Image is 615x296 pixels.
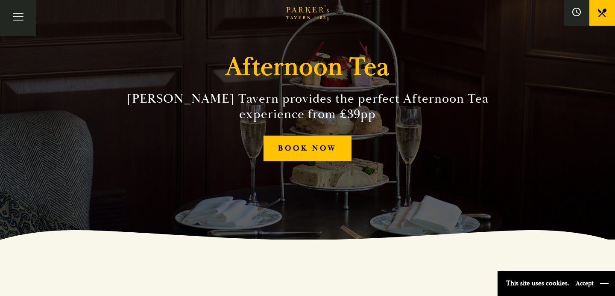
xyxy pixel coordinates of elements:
button: Accept [576,279,594,287]
p: This site uses cookies. [506,277,569,290]
button: Close and accept [600,279,609,288]
h2: [PERSON_NAME] Tavern provides the perfect Afternoon Tea experience from £39pp [113,91,502,122]
h1: Afternoon Tea [225,52,389,83]
a: BOOK NOW [264,136,351,162]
